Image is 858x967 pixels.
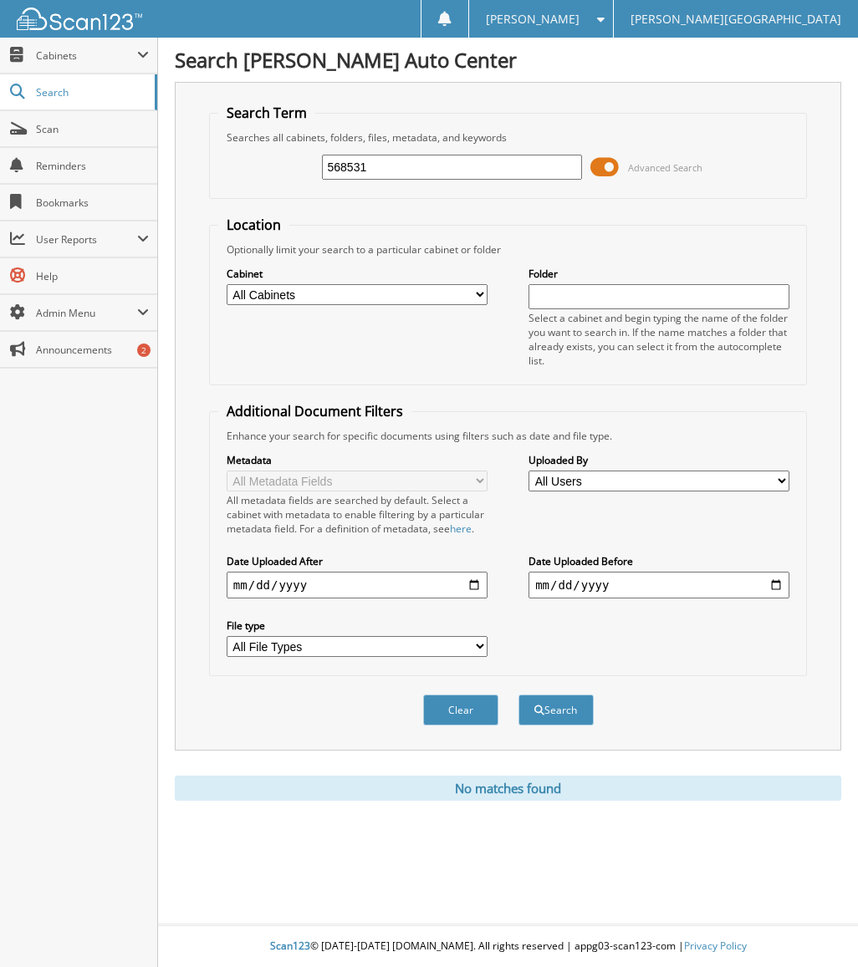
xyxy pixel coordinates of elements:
[450,522,472,536] a: here
[227,572,488,598] input: start
[529,572,789,598] input: end
[175,776,841,801] div: No matches found
[218,130,798,145] div: Searches all cabinets, folders, files, metadata, and keywords
[270,939,310,953] span: Scan123
[17,8,142,30] img: scan123-logo-white.svg
[36,122,149,136] span: Scan
[175,46,841,74] h1: Search [PERSON_NAME] Auto Center
[36,196,149,210] span: Bookmarks
[36,269,149,283] span: Help
[218,216,289,234] legend: Location
[36,159,149,173] span: Reminders
[227,453,488,467] label: Metadata
[227,618,488,633] label: File type
[684,939,747,953] a: Privacy Policy
[158,926,858,967] div: © [DATE]-[DATE] [DOMAIN_NAME]. All rights reserved | appg03-scan123-com |
[529,267,789,281] label: Folder
[36,85,146,99] span: Search
[227,493,488,536] div: All metadata fields are searched by default. Select a cabinet with metadata to enable filtering b...
[227,267,488,281] label: Cabinet
[137,344,151,357] div: 2
[529,453,789,467] label: Uploaded By
[529,311,789,368] div: Select a cabinet and begin typing the name of the folder you want to search in. If the name match...
[36,343,149,357] span: Announcements
[227,554,488,568] label: Date Uploaded After
[218,429,798,443] div: Enhance your search for specific documents using filters such as date and file type.
[218,242,798,257] div: Optionally limit your search to a particular cabinet or folder
[529,554,789,568] label: Date Uploaded Before
[423,695,498,725] button: Clear
[631,14,841,24] span: [PERSON_NAME][GEOGRAPHIC_DATA]
[36,48,137,63] span: Cabinets
[36,232,137,247] span: User Reports
[628,161,702,174] span: Advanced Search
[218,104,315,122] legend: Search Term
[486,14,580,24] span: [PERSON_NAME]
[36,306,137,320] span: Admin Menu
[518,695,594,725] button: Search
[218,402,411,420] legend: Additional Document Filters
